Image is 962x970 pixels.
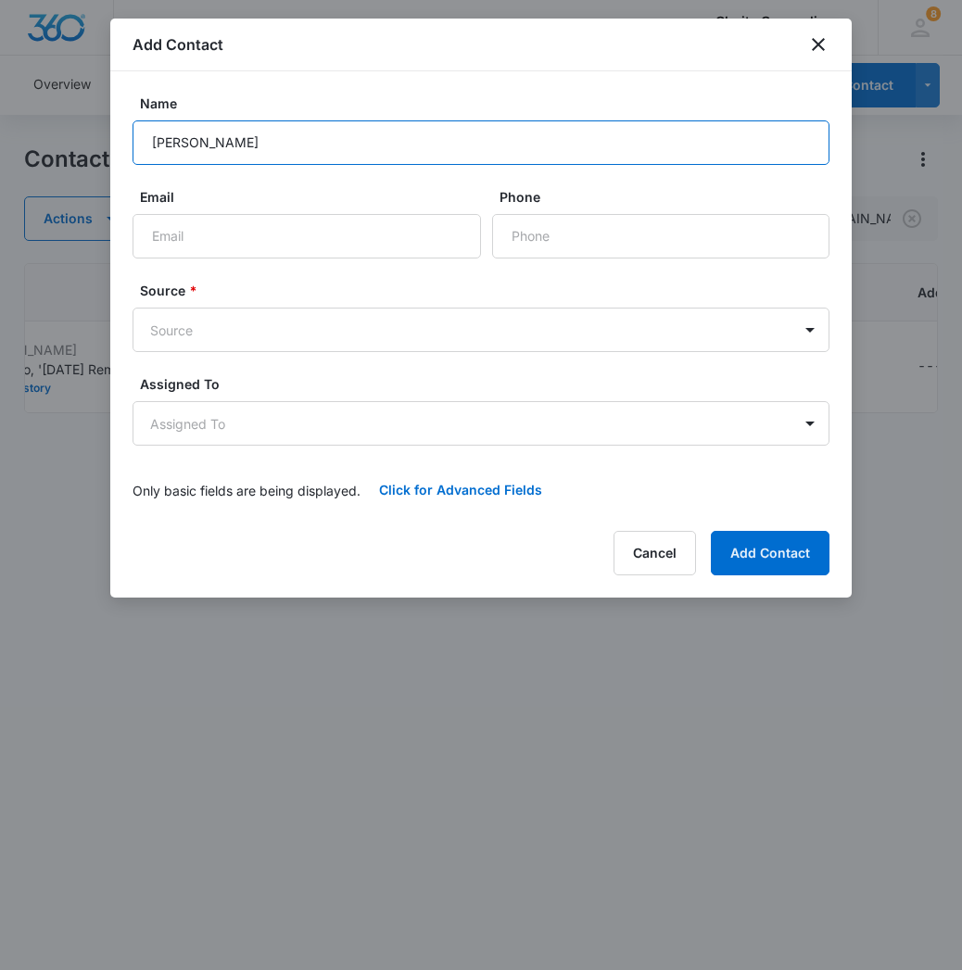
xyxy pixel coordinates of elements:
label: Email [140,187,488,207]
button: Cancel [614,531,696,575]
label: Source [140,281,837,300]
button: close [807,33,829,56]
button: Click for Advanced Fields [361,468,561,512]
button: Add Contact [711,531,829,575]
input: Name [133,120,829,165]
label: Name [140,94,837,113]
input: Email [133,214,481,258]
p: Only basic fields are being displayed. [133,481,361,500]
input: Phone [492,214,829,258]
h1: Add Contact [133,33,223,56]
label: Assigned To [140,374,837,394]
label: Phone [500,187,837,207]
